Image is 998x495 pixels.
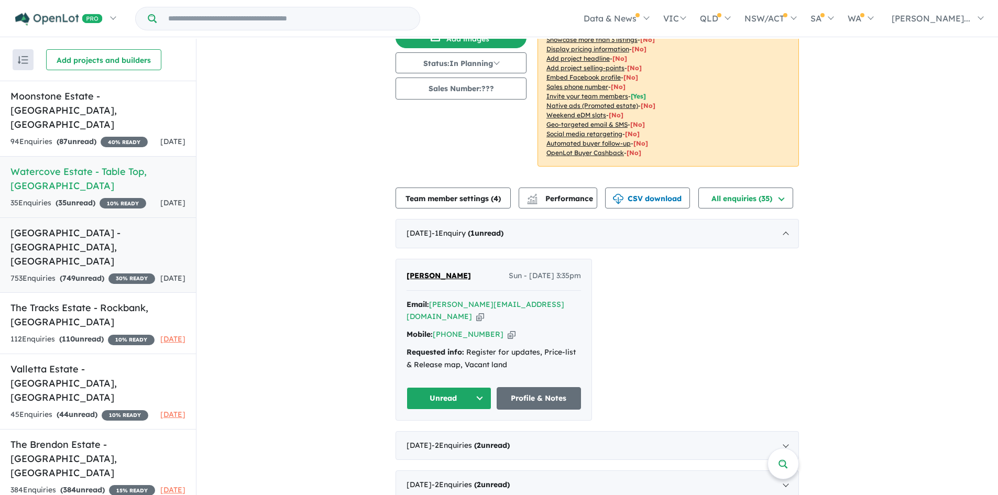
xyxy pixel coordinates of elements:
span: 44 [59,410,69,419]
u: Add project headline [546,54,610,62]
button: Sales Number:??? [396,78,527,100]
span: [DATE] [160,273,185,283]
input: Try estate name, suburb, builder or developer [159,7,418,30]
strong: ( unread) [60,485,105,494]
span: 749 [62,273,75,283]
img: Openlot PRO Logo White [15,13,103,26]
span: [ No ] [623,73,638,81]
strong: ( unread) [59,334,104,344]
span: [No] [633,139,648,147]
u: Invite your team members [546,92,628,100]
button: Status:In Planning [396,52,527,73]
img: line-chart.svg [528,194,537,200]
div: [DATE] [396,431,799,460]
img: bar-chart.svg [527,197,538,204]
div: 112 Enquir ies [10,333,155,346]
span: 10 % READY [108,335,155,345]
div: Register for updates, Price-list & Release map, Vacant land [407,346,581,371]
div: 45 Enquir ies [10,409,148,421]
strong: ( unread) [60,273,104,283]
button: CSV download [605,188,690,208]
div: 753 Enquir ies [10,272,155,285]
button: Unread [407,387,491,410]
h5: The Tracks Estate - Rockbank , [GEOGRAPHIC_DATA] [10,301,185,329]
span: 87 [59,137,68,146]
span: [DATE] [160,334,185,344]
u: Add project selling-points [546,64,624,72]
u: Automated buyer follow-up [546,139,631,147]
u: Embed Facebook profile [546,73,621,81]
button: Copy [508,329,516,340]
span: [ No ] [611,83,626,91]
strong: ( unread) [57,410,97,419]
span: 110 [62,334,75,344]
div: [DATE] [396,219,799,248]
strong: ( unread) [468,228,503,238]
span: 40 % READY [101,137,148,147]
span: [DATE] [160,198,185,207]
a: [PHONE_NUMBER] [433,329,503,339]
u: Geo-targeted email & SMS [546,120,628,128]
span: [ Yes ] [631,92,646,100]
button: Copy [476,311,484,322]
span: [PERSON_NAME]... [892,13,970,24]
span: 10 % READY [100,198,146,208]
span: - 2 Enquir ies [432,441,510,450]
span: [No] [630,120,645,128]
div: 94 Enquir ies [10,136,148,148]
span: 4 [493,194,498,203]
strong: ( unread) [56,198,95,207]
h5: Watercove Estate - Table Top , [GEOGRAPHIC_DATA] [10,164,185,193]
span: 2 [477,480,481,489]
h5: Valletta Estate - [GEOGRAPHIC_DATA] , [GEOGRAPHIC_DATA] [10,362,185,404]
u: Sales phone number [546,83,608,91]
img: download icon [613,194,623,204]
span: [DATE] [160,137,185,146]
span: [ No ] [612,54,627,62]
span: 35 [58,198,67,207]
span: [No] [625,130,640,138]
span: Performance [529,194,593,203]
h5: The Brendon Estate - [GEOGRAPHIC_DATA] , [GEOGRAPHIC_DATA] [10,437,185,480]
span: [DATE] [160,410,185,419]
u: Weekend eDM slots [546,111,606,119]
strong: Mobile: [407,329,433,339]
span: 1 [470,228,475,238]
span: [ No ] [627,64,642,72]
span: 2 [477,441,481,450]
span: [No] [609,111,623,119]
span: 10 % READY [102,410,148,421]
span: [No] [627,149,641,157]
span: [DATE] [160,485,185,494]
span: 30 % READY [108,273,155,284]
button: Team member settings (4) [396,188,511,208]
span: Sun - [DATE] 3:35pm [509,270,581,282]
h5: Moonstone Estate - [GEOGRAPHIC_DATA] , [GEOGRAPHIC_DATA] [10,89,185,131]
a: [PERSON_NAME] [407,270,471,282]
u: Display pricing information [546,45,629,53]
a: Profile & Notes [497,387,582,410]
span: [ No ] [640,36,655,43]
button: Performance [519,188,597,208]
h5: [GEOGRAPHIC_DATA] - [GEOGRAPHIC_DATA] , [GEOGRAPHIC_DATA] [10,226,185,268]
strong: ( unread) [474,480,510,489]
img: sort.svg [18,56,28,64]
span: - 1 Enquir y [432,228,503,238]
span: 384 [63,485,76,494]
a: [PERSON_NAME][EMAIL_ADDRESS][DOMAIN_NAME] [407,300,564,322]
span: [No] [641,102,655,109]
button: Add projects and builders [46,49,161,70]
span: [ No ] [632,45,646,53]
u: Native ads (Promoted estate) [546,102,638,109]
span: - 2 Enquir ies [432,480,510,489]
u: OpenLot Buyer Cashback [546,149,624,157]
u: Showcase more than 3 listings [546,36,638,43]
strong: Email: [407,300,429,309]
div: 35 Enquir ies [10,197,146,210]
strong: ( unread) [474,441,510,450]
u: Social media retargeting [546,130,622,138]
button: All enquiries (35) [698,188,793,208]
strong: Requested info: [407,347,464,357]
strong: ( unread) [57,137,96,146]
span: [PERSON_NAME] [407,271,471,280]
